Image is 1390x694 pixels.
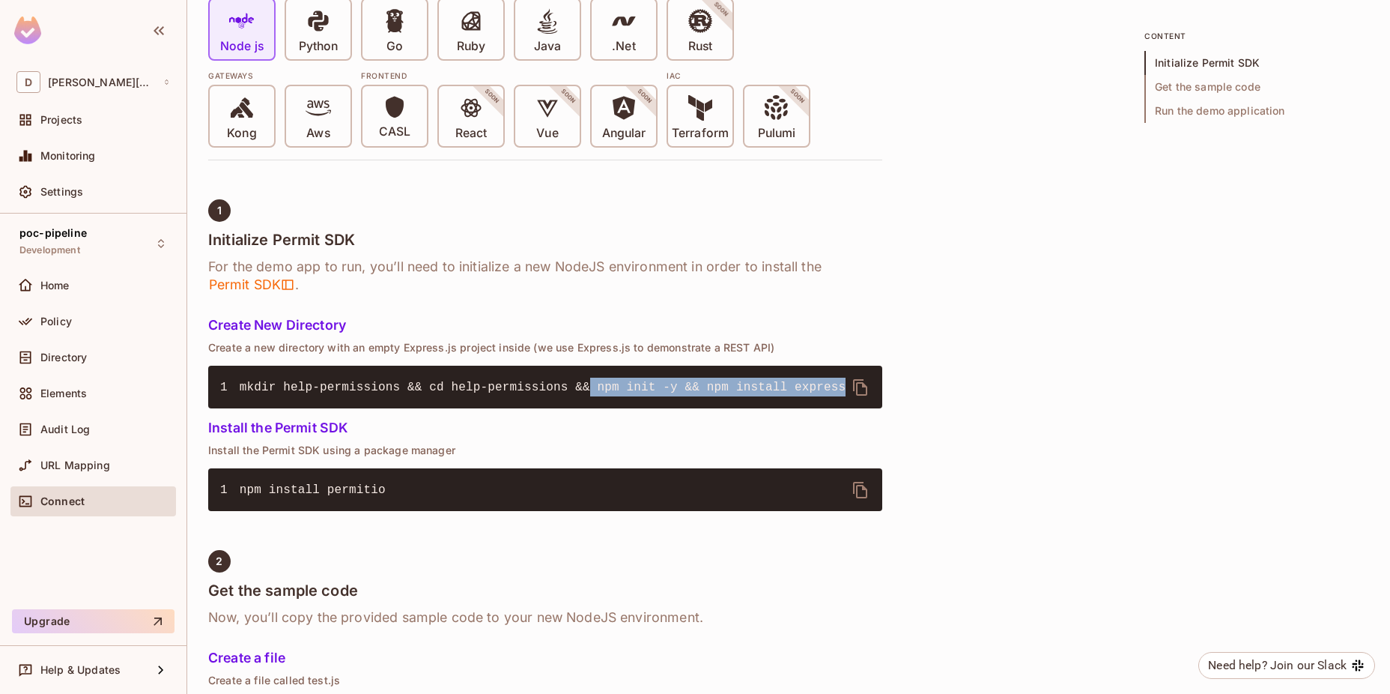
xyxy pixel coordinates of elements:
p: Pulumi [758,126,795,141]
span: Development [19,244,80,256]
p: React [455,126,487,141]
div: Gateways [208,70,352,82]
span: 1 [220,378,240,396]
span: SOON [768,67,827,126]
h4: Initialize Permit SDK [208,231,882,249]
h6: For the demo app to run, you’ll need to initialize a new NodeJS environment in order to install t... [208,258,882,294]
p: Ruby [457,39,485,54]
span: Settings [40,186,83,198]
button: Upgrade [12,609,174,633]
span: Initialize Permit SDK [1144,51,1369,75]
button: delete [843,369,878,405]
span: SOON [616,67,674,126]
p: Vue [536,126,558,141]
p: Angular [602,126,646,141]
span: SOON [463,67,521,126]
p: Go [386,39,403,54]
p: Python [299,39,338,54]
button: delete [843,472,878,508]
p: Create a file called test.js [208,675,882,687]
p: .Net [612,39,635,54]
img: SReyMgAAAABJRU5ErkJggg== [14,16,41,44]
h6: Now, you’ll copy the provided sample code to your new NodeJS environment. [208,609,882,627]
span: Projects [40,114,82,126]
div: Frontend [361,70,658,82]
p: Kong [227,126,256,141]
span: 1 [220,481,240,499]
p: Rust [688,39,712,54]
p: CASL [379,124,410,139]
span: poc-pipeline [19,227,87,239]
span: Elements [40,387,87,399]
span: Audit Log [40,423,90,435]
span: 2 [216,555,222,567]
span: SOON [539,67,598,126]
span: mkdir help-permissions && cd help-permissions && npm init -y && npm install express [240,381,846,394]
p: Node js [220,39,264,54]
span: Directory [40,351,87,363]
span: 1 [217,205,222,217]
span: Help & Updates [40,664,121,676]
p: Install the Permit SDK using a package manager [208,444,882,456]
h4: Get the sample code [208,582,882,600]
div: IAC [667,70,810,82]
span: Home [40,280,70,292]
span: Get the sample code [1144,75,1369,99]
h5: Create New Directory [208,318,882,333]
span: npm install permitio [240,483,386,497]
span: Workspace: david-santander [48,76,156,88]
span: Run the demo application [1144,99,1369,123]
h5: Create a file [208,651,882,666]
h5: Install the Permit SDK [208,420,882,435]
span: Policy [40,316,72,328]
p: Aws [306,126,330,141]
span: Permit SDK [208,276,295,294]
p: Create a new directory with an empty Express.js project inside (we use Express.js to demonstrate ... [208,342,882,354]
span: URL Mapping [40,459,110,471]
p: Terraform [672,126,729,141]
span: Connect [40,495,85,507]
p: content [1144,30,1369,42]
span: Monitoring [40,150,96,162]
div: Need help? Join our Slack [1208,657,1347,675]
span: D [16,71,40,93]
p: Java [534,39,561,54]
